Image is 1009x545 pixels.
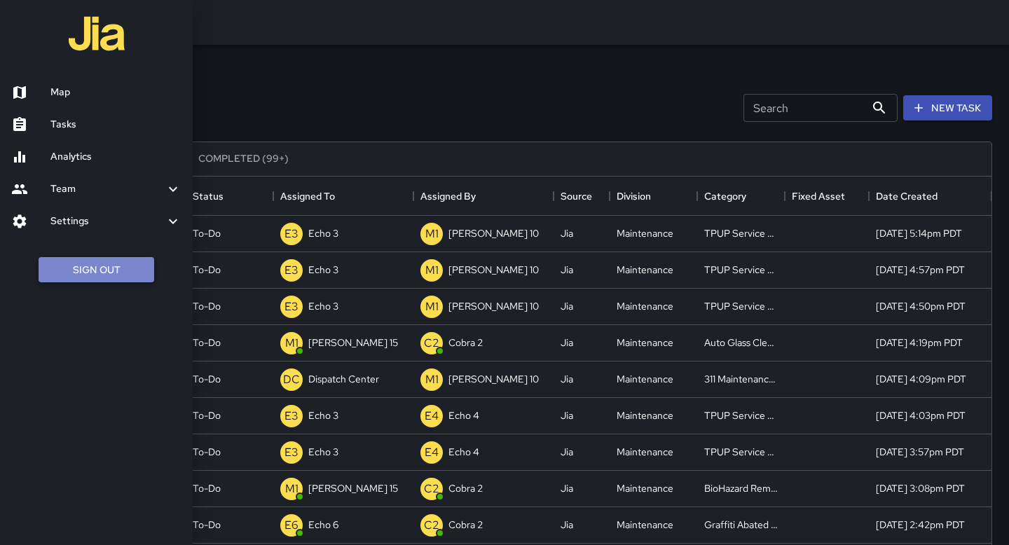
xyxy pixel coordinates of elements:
[50,85,181,100] h6: Map
[69,6,125,62] img: jia-logo
[50,149,181,165] h6: Analytics
[50,214,165,229] h6: Settings
[39,257,154,283] button: Sign Out
[50,181,165,197] h6: Team
[50,117,181,132] h6: Tasks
